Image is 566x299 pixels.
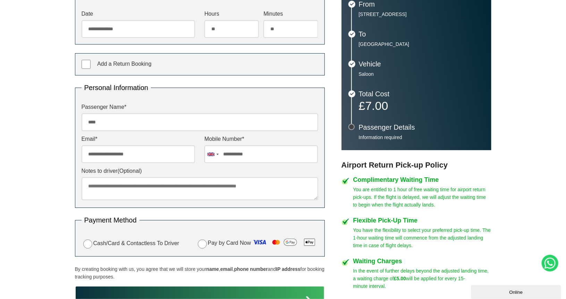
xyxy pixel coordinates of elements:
[359,31,484,38] h3: To
[394,276,406,281] strong: £5.00
[75,265,325,281] p: By creating booking with us, you agree that we will store your , , and for booking tracking purpo...
[359,11,484,17] p: [STREET_ADDRESS]
[359,60,484,67] h3: Vehicle
[234,266,268,272] strong: phone number
[82,136,195,142] label: Email
[365,99,388,112] span: 7.00
[204,11,259,17] label: Hours
[118,168,142,174] span: (Optional)
[82,104,318,110] label: Passenger Name
[353,186,491,209] p: You are entitled to 1 hour of free waiting time for airport return pick-ups. If the flight is del...
[82,239,179,249] label: Cash/Card & Contactless To Driver
[359,71,484,77] p: Saloon
[353,217,491,224] h4: Flexible Pick-Up Time
[198,240,207,249] input: Pay by Card Now
[359,41,484,47] p: [GEOGRAPHIC_DATA]
[359,90,484,97] h3: Total Cost
[471,284,563,299] iframe: chat widget
[82,84,151,91] legend: Personal Information
[353,226,491,249] p: You have the flexibility to select your preferred pick-up time. The 1-hour waiting time will comm...
[359,101,484,111] p: £
[82,168,318,174] label: Notes to driver
[353,177,491,183] h4: Complimentary Waiting Time
[204,136,318,142] label: Mobile Number
[263,11,318,17] label: Minutes
[205,146,221,163] div: United Kingdom: +44
[276,266,301,272] strong: IP address
[353,258,491,264] h4: Waiting Charges
[341,161,491,170] h3: Airport Return Pick-up Policy
[83,240,92,249] input: Cash/Card & Contactless To Driver
[359,124,484,131] h3: Passenger Details
[82,60,91,69] input: Add a Return Booking
[82,217,140,224] legend: Payment Method
[353,267,491,290] p: In the event of further delays beyond the adjusted landing time, a waiting charge of will be appl...
[220,266,233,272] strong: email
[206,266,219,272] strong: name
[97,61,152,67] span: Add a Return Booking
[196,237,318,250] label: Pay by Card Now
[359,1,484,8] h3: From
[359,134,484,140] p: Information required
[82,11,195,17] label: Date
